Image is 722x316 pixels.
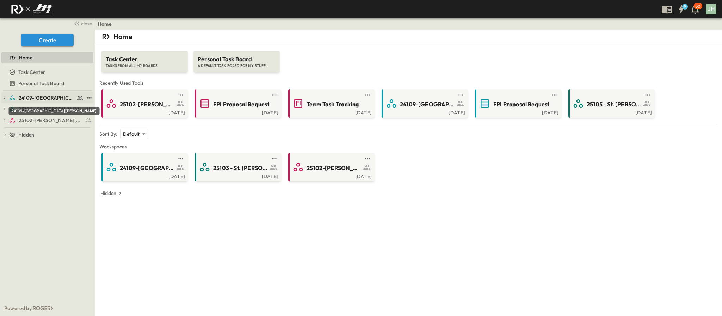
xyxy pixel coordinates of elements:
button: test [363,91,372,99]
img: c8d7d1ed905e502e8f77bf7063faec64e13b34fdb1f2bdd94b0e311fc34f8000.png [8,2,54,17]
span: A DEFAULT TASK BOARD FOR MY STUFF [198,63,276,68]
button: Hidden [98,188,126,198]
a: 24109-[GEOGRAPHIC_DATA][PERSON_NAME] [383,98,465,109]
a: [DATE] [103,109,185,115]
span: 25102-[PERSON_NAME][DEMOGRAPHIC_DATA][GEOGRAPHIC_DATA] [307,164,361,172]
button: test [643,91,652,99]
a: 25102-[PERSON_NAME][DEMOGRAPHIC_DATA][GEOGRAPHIC_DATA] [103,98,185,109]
span: Personal Task Board [18,80,64,87]
button: test [177,91,185,99]
div: 25103 - St. [PERSON_NAME] Phase 2test [1,103,93,115]
div: JH [706,4,716,14]
span: Workspaces [99,143,718,150]
p: Sort By: [99,131,117,138]
button: 9 [674,3,688,15]
span: Task Center [106,55,184,63]
nav: breadcrumbs [98,20,116,27]
div: Personal Task Boardtest [1,78,93,89]
a: Home [1,53,92,63]
div: 24109-[GEOGRAPHIC_DATA][PERSON_NAME] [9,107,100,115]
span: 24109-[GEOGRAPHIC_DATA][PERSON_NAME] [120,164,174,172]
a: Personal Task Board [1,78,92,88]
a: 25102-[PERSON_NAME][DEMOGRAPHIC_DATA][GEOGRAPHIC_DATA] [290,162,372,173]
a: Team Task Tracking [290,98,372,109]
span: Team Task Tracking [307,100,359,108]
div: 25102-Christ The Redeemer Anglican Churchtest [1,115,93,126]
button: JH [705,3,717,15]
a: Home [98,20,112,27]
a: Task CenterTASKS FROM ALL MY BOARDS [101,44,189,72]
a: [DATE] [290,173,372,178]
span: FPI Proposal Request [493,100,549,108]
a: [DATE] [196,109,278,115]
span: close [81,20,92,27]
button: test [457,91,465,99]
button: test [85,94,93,102]
span: 24109-[GEOGRAPHIC_DATA][PERSON_NAME] [400,100,455,108]
a: Personal Task BoardA DEFAULT TASK BOARD FOR MY STUFF [193,44,280,72]
span: FPI Proposal Request [213,100,269,108]
a: FPI Proposal Request [196,98,278,109]
a: [DATE] [570,109,652,115]
a: [DATE] [476,109,559,115]
span: Home [19,54,32,61]
a: [DATE] [290,109,372,115]
div: Default [120,129,148,139]
span: 25102-Christ The Redeemer Anglican Church [19,117,83,124]
span: Personal Task Board [198,55,276,63]
span: 25103 - St. [PERSON_NAME] Phase 2 [587,100,641,108]
button: test [177,154,185,163]
button: test [550,91,559,99]
span: TASKS FROM ALL MY BOARDS [106,63,184,68]
a: 25103 - St. [PERSON_NAME] Phase 2 [570,98,652,109]
p: Hidden [100,190,116,197]
button: Create [21,34,74,46]
span: Recently Used Tools [99,80,718,87]
button: test [270,154,278,163]
a: 25102-Christ The Redeemer Anglican Church [9,115,92,125]
span: Task Center [18,69,45,76]
span: 24109-St. Teresa of Calcutta Parish Hall [19,94,75,101]
div: 24109-St. Teresa of Calcutta Parish Halltest [1,92,93,103]
span: Hidden [18,131,34,138]
a: FPI Proposal Request [476,98,559,109]
p: 30 [696,4,701,9]
p: Home [113,32,132,42]
span: 25102-[PERSON_NAME][DEMOGRAPHIC_DATA][GEOGRAPHIC_DATA] [120,100,174,108]
a: 24109-St. Teresa of Calcutta Parish Hall [9,93,84,103]
button: test [270,91,278,99]
a: Task Center [1,67,92,77]
a: [DATE] [383,109,465,115]
h6: 9 [684,4,686,10]
a: 24109-[GEOGRAPHIC_DATA][PERSON_NAME] [103,162,185,173]
p: Default [123,131,140,138]
span: 25103 - St. [PERSON_NAME] Phase 2 [213,164,268,172]
a: [DATE] [103,173,185,178]
a: 25103 - St. [PERSON_NAME] Phase 2 [196,162,278,173]
a: [DATE] [196,173,278,178]
button: close [71,18,93,28]
button: test [363,154,372,163]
